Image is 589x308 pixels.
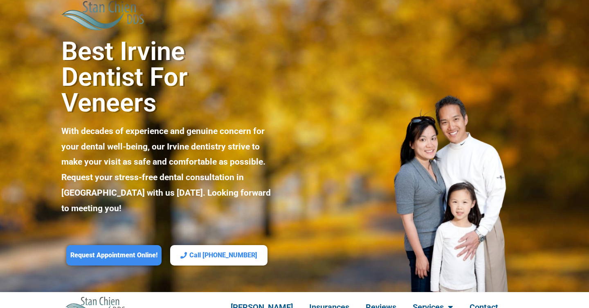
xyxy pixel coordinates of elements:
[70,251,157,260] span: Request Appointment Online!
[61,124,271,216] p: With decades of experience and genuine concern for your dental well-being, our Irvine dentistry s...
[66,245,162,266] a: Request Appointment Online!
[170,245,268,266] a: Call [PHONE_NUMBER]
[189,251,257,260] span: Call [PHONE_NUMBER]
[61,38,271,116] h2: Best Irvine Dentist for Veneers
